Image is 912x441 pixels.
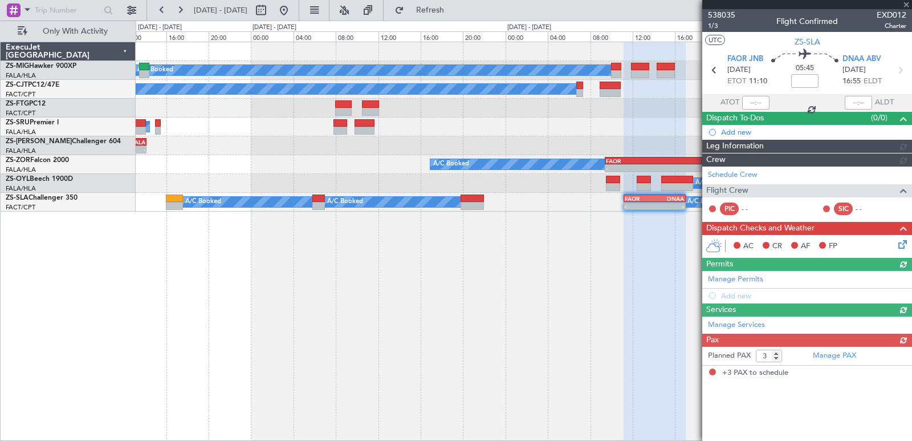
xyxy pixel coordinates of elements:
span: FAOR JNB [727,54,763,65]
div: 00:00 [251,31,293,42]
div: FAOR [625,195,654,202]
span: Dispatch To-Dos [706,112,764,125]
button: Refresh [389,1,458,19]
button: UTC [705,35,725,45]
span: CR [772,241,782,252]
span: DNAA ABV [842,54,881,65]
span: ZS-MIG [6,63,29,70]
div: A/C Booked [433,156,469,173]
div: Flight Confirmed [776,15,838,27]
div: [DATE] - [DATE] [138,23,182,33]
a: ZS-SRUPremier I [6,119,59,126]
span: ZS-SLA [6,195,28,201]
span: [DATE] [727,64,751,76]
div: FAOR [606,157,669,164]
div: 12:00 [378,31,421,42]
span: ZS-CJT [6,82,28,88]
a: FACT/CPT [6,109,35,118]
div: 16:00 [675,31,717,42]
a: FALA/HLA [6,128,36,136]
span: ALDT [875,97,894,108]
span: [DATE] [842,64,866,76]
a: FALA/HLA [6,165,36,174]
span: [DATE] - [DATE] [194,5,247,15]
span: ZS-[PERSON_NAME] [6,138,72,145]
div: EGLL [669,157,732,164]
a: ZS-[PERSON_NAME]Challenger 604 [6,138,121,145]
span: ATOT [720,97,739,108]
div: - [606,165,669,172]
div: A/C Booked [695,175,731,192]
span: Charter [877,21,906,31]
div: 16:00 [166,31,209,42]
span: FP [829,241,837,252]
span: Refresh [406,6,454,14]
span: ZS-SLA [795,36,820,48]
span: ZS-OYL [6,176,30,183]
div: A/C Booked [137,62,173,79]
div: Add new [721,127,906,137]
div: A/C Booked [185,193,221,211]
div: 00:00 [506,31,548,42]
a: ZS-ZORFalcon 2000 [6,157,69,164]
span: ZS-ZOR [6,157,30,164]
span: 16:55 [842,76,861,87]
div: - [669,165,732,172]
a: ZS-FTGPC12 [6,100,46,107]
div: A/C Booked [327,193,363,211]
div: 12:00 [633,31,675,42]
button: Only With Activity [13,22,124,41]
div: 20:00 [463,31,505,42]
div: 04:00 [548,31,590,42]
span: (0/0) [871,112,887,124]
div: 12:00 [124,31,166,42]
input: Trip Number [35,2,100,19]
a: FALA/HLA [6,71,36,80]
span: EXD012 [877,9,906,21]
span: 05:45 [796,63,814,74]
a: ZS-CJTPC12/47E [6,82,59,88]
div: [DATE] - [DATE] [507,23,551,33]
div: 20:00 [209,31,251,42]
div: DNAA [654,195,684,202]
div: - [625,203,654,209]
div: 04:00 [294,31,336,42]
span: 1/3 [708,21,735,31]
span: AC [743,241,754,252]
span: Dispatch Checks and Weather [706,222,815,235]
div: - [654,203,684,209]
div: 16:00 [421,31,463,42]
span: ZS-FTG [6,100,29,107]
span: ZS-SRU [6,119,30,126]
a: ZS-SLAChallenger 350 [6,195,78,201]
span: AF [801,241,810,252]
span: 11:10 [749,76,767,87]
a: FACT/CPT [6,203,35,212]
span: 538035 [708,9,735,21]
a: FACT/CPT [6,90,35,99]
span: Only With Activity [30,27,120,35]
a: ZS-MIGHawker 900XP [6,63,76,70]
div: A/C Booked [687,193,723,211]
a: ZS-OYLBeech 1900D [6,176,73,183]
div: 08:00 [591,31,633,42]
div: 08:00 [336,31,378,42]
span: ELDT [864,76,882,87]
a: FALA/HLA [6,147,36,155]
a: FALA/HLA [6,184,36,193]
div: [DATE] - [DATE] [253,23,296,33]
span: ETOT [727,76,746,87]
